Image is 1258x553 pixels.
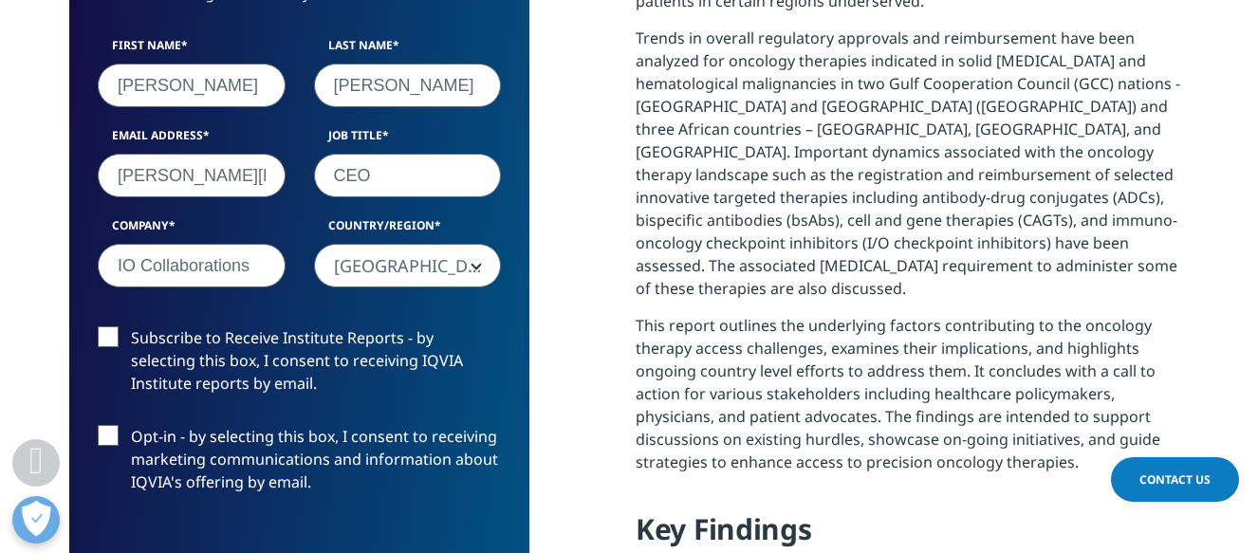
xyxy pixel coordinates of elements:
button: Open Preferences [12,496,60,544]
label: Email Address [98,127,286,154]
span: Contact Us [1139,471,1211,488]
p: This report outlines the underlying factors contributing to the oncology therapy access challenge... [636,314,1189,488]
p: Trends in overall regulatory approvals and reimbursement have been analyzed for oncology therapie... [636,27,1189,314]
label: Last Name [314,37,502,64]
label: Company [98,217,286,244]
span: United States [314,244,502,287]
label: Job Title [314,127,502,154]
label: Subscribe to Receive Institute Reports - by selecting this box, I consent to receiving IQVIA Inst... [98,326,501,405]
label: First Name [98,37,286,64]
label: Country/Region [314,217,502,244]
span: United States [315,245,501,288]
label: Opt-in - by selecting this box, I consent to receiving marketing communications and information a... [98,425,501,504]
a: Contact Us [1111,457,1239,502]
